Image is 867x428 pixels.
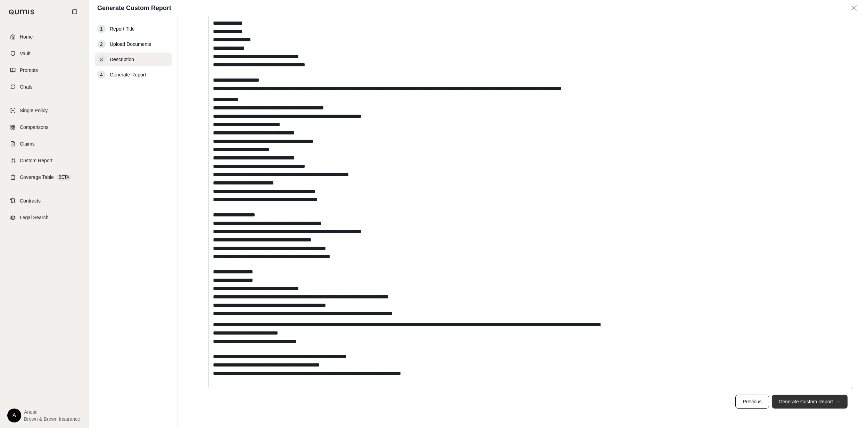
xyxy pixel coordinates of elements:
[110,25,135,32] span: Report Title
[20,33,33,40] span: Home
[5,153,84,168] a: Custom Report
[24,409,80,415] span: Anesti
[5,120,84,135] a: Comparisons
[20,214,49,221] span: Legal Search
[20,157,52,164] span: Custom Report
[20,197,41,204] span: Contracts
[5,46,84,61] a: Vault
[110,71,146,78] span: Generate Report
[836,398,841,405] span: →
[97,40,106,48] div: 2
[5,29,84,44] a: Home
[735,395,769,409] button: Previous
[5,79,84,94] a: Chats
[20,124,48,131] span: Comparisons
[5,210,84,225] a: Legal Search
[57,174,71,181] span: BETA
[69,6,80,17] button: Collapse sidebar
[97,71,106,79] div: 4
[20,140,35,147] span: Claims
[5,193,84,208] a: Contracts
[110,41,151,48] span: Upload Documents
[24,415,80,422] span: Brown & Brown Insurance
[97,55,106,64] div: 3
[20,83,33,90] span: Chats
[7,409,21,422] div: A
[772,395,848,409] button: Generate Custom Report→
[97,3,171,13] h1: Generate Custom Report
[110,56,134,63] span: Description
[5,103,84,118] a: Single Policy
[97,25,106,33] div: 1
[20,67,38,74] span: Prompts
[20,50,31,57] span: Vault
[9,9,35,15] img: Qumis Logo
[5,136,84,151] a: Claims
[5,170,84,185] a: Coverage TableBETA
[5,63,84,78] a: Prompts
[20,107,48,114] span: Single Policy
[20,174,54,181] span: Coverage Table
